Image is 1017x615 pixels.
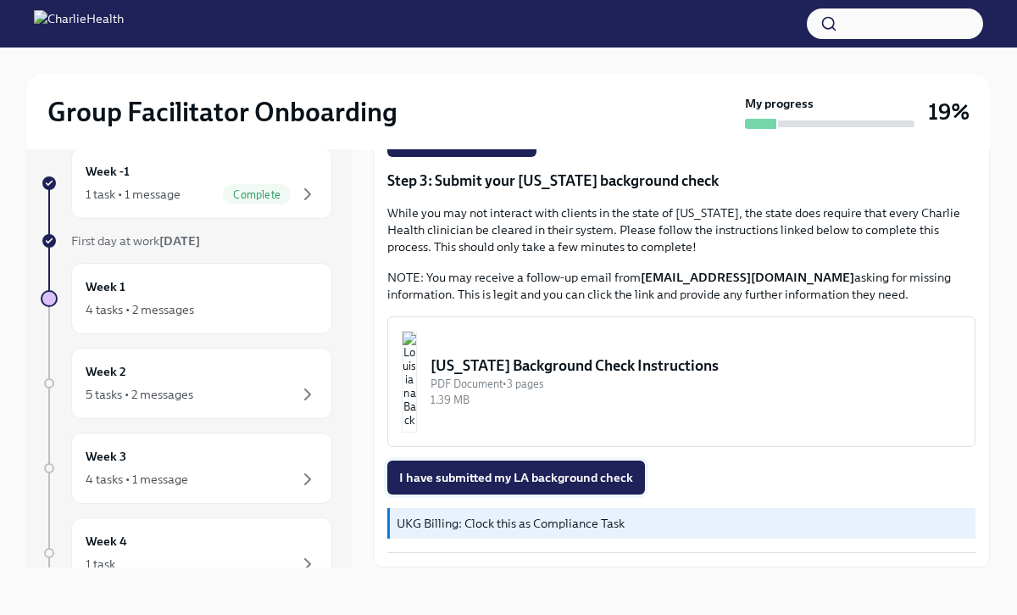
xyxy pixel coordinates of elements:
[41,263,332,334] a: Week 14 tasks • 2 messages
[47,95,397,129] h2: Group Facilitator Onboarding
[387,316,975,447] button: [US_STATE] Background Check InstructionsPDF Document•3 pages1.39 MB
[86,386,193,403] div: 5 tasks • 2 messages
[86,162,130,181] h6: Week -1
[928,97,970,127] h3: 19%
[41,433,332,504] a: Week 34 tasks • 1 message
[745,95,814,112] strong: My progress
[431,392,961,408] div: 1.39 MB
[86,532,127,551] h6: Week 4
[86,186,181,203] div: 1 task • 1 message
[387,269,975,303] p: NOTE: You may receive a follow-up email from asking for missing information. This is legit and yo...
[387,171,975,191] p: Step 3: Submit your [US_STATE] background check
[41,517,332,589] a: Week 41 task
[86,471,188,488] div: 4 tasks • 1 message
[86,277,125,296] h6: Week 1
[387,461,645,495] button: I have submitted my LA background check
[86,362,126,381] h6: Week 2
[41,148,332,219] a: Week -11 task • 1 messageComplete
[41,232,332,249] a: First day at work[DATE]
[86,556,115,573] div: 1 task
[387,204,975,255] p: While you may not interact with clients in the state of [US_STATE], the state does require that e...
[431,376,961,392] div: PDF Document • 3 pages
[397,515,969,532] p: UKG Billing: Clock this as Compliance Task
[86,447,126,466] h6: Week 3
[41,348,332,419] a: Week 25 tasks • 2 messages
[34,10,124,37] img: CharlieHealth
[223,188,291,201] span: Complete
[641,270,854,285] strong: [EMAIL_ADDRESS][DOMAIN_NAME]
[402,331,417,433] img: Louisiana Background Check Instructions
[431,355,961,376] div: [US_STATE] Background Check Instructions
[399,469,633,486] span: I have submitted my LA background check
[86,301,194,318] div: 4 tasks • 2 messages
[71,233,200,249] span: First day at work
[159,233,200,249] strong: [DATE]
